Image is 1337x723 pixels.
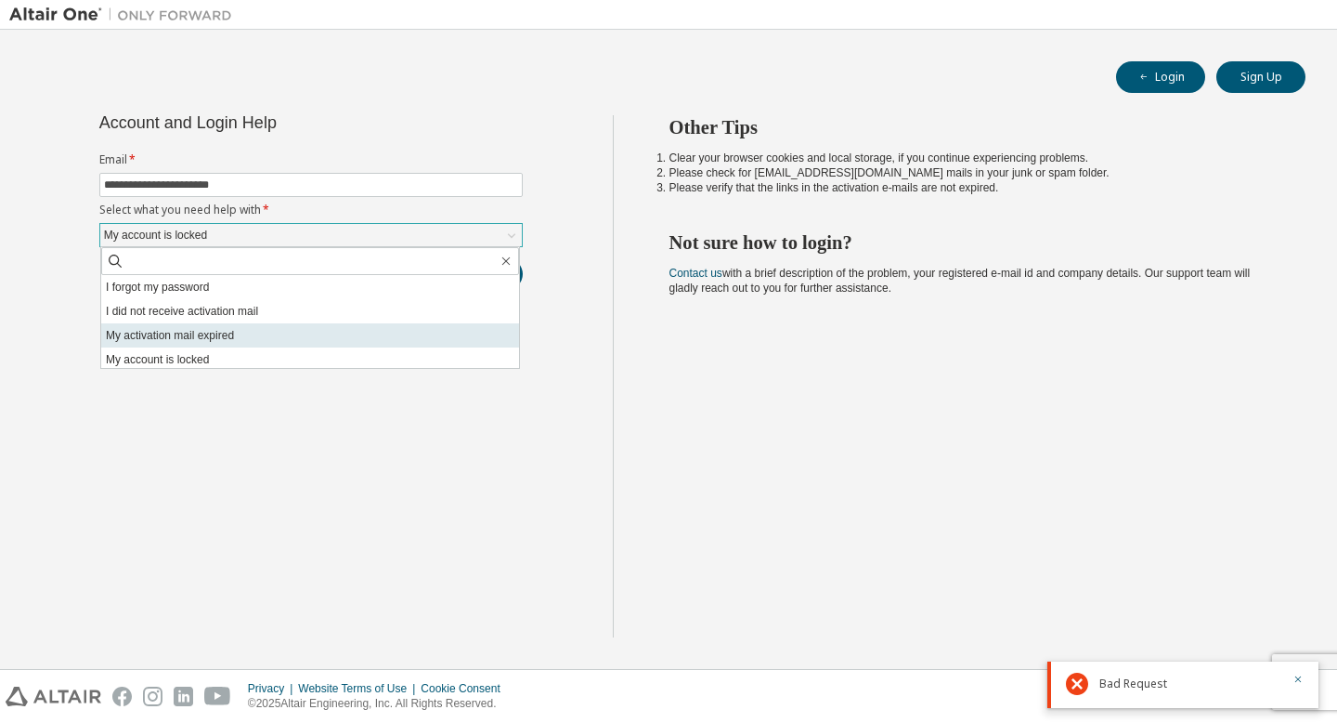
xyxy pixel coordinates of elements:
[99,152,523,167] label: Email
[669,151,1273,165] li: Clear your browser cookies and local storage, if you continue experiencing problems.
[669,267,722,280] a: Contact us
[1116,61,1205,93] button: Login
[9,6,241,24] img: Altair One
[99,115,438,130] div: Account and Login Help
[174,687,193,706] img: linkedin.svg
[669,165,1273,180] li: Please check for [EMAIL_ADDRESS][DOMAIN_NAME] mails in your junk or spam folder.
[248,696,512,712] p: © 2025 Altair Engineering, Inc. All Rights Reserved.
[100,224,522,246] div: My account is locked
[298,681,421,696] div: Website Terms of Use
[6,687,101,706] img: altair_logo.svg
[99,203,523,217] label: Select what you need help with
[669,230,1273,255] h2: Not sure how to login?
[1099,677,1167,691] span: Bad Request
[248,681,298,696] div: Privacy
[204,687,231,706] img: youtube.svg
[143,687,162,706] img: instagram.svg
[421,681,511,696] div: Cookie Consent
[112,687,132,706] img: facebook.svg
[1216,61,1305,93] button: Sign Up
[101,275,519,299] li: I forgot my password
[669,180,1273,195] li: Please verify that the links in the activation e-mails are not expired.
[669,267,1251,295] span: with a brief description of the problem, your registered e-mail id and company details. Our suppo...
[101,225,210,245] div: My account is locked
[669,115,1273,139] h2: Other Tips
